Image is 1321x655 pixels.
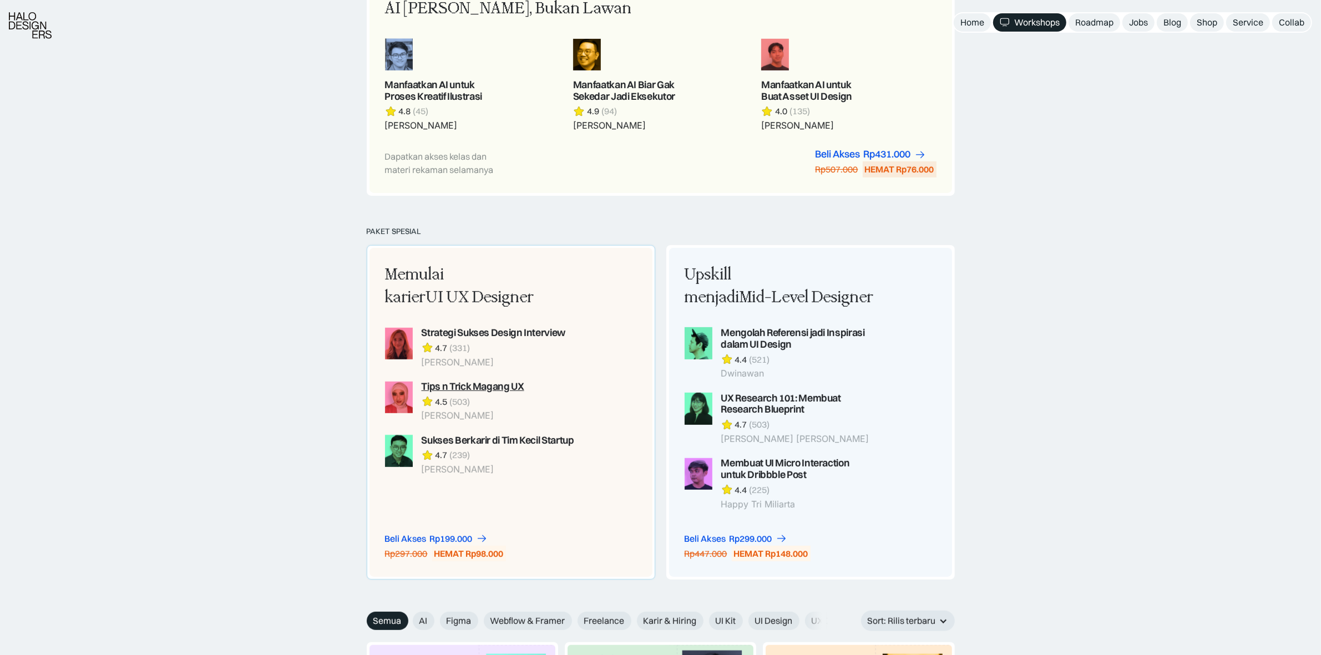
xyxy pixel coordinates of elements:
[644,615,697,627] span: Karir & Hiring
[816,164,858,175] div: Rp507.000
[434,548,504,560] div: HEMAT Rp98.000
[685,327,875,379] a: Mengolah Referensi jadi Inspirasi dalam UI Design4.4(521)Dwinawan
[721,393,875,416] div: UX Research 101: Membuat Research Blueprint
[865,164,934,175] div: HEMAT Rp76.000
[1163,17,1181,28] div: Blog
[685,533,726,545] div: Beli Akses
[734,548,808,560] div: HEMAT Rp148.000
[861,611,955,631] div: Sort: Rilis terbaru
[721,434,875,444] div: [PERSON_NAME] [PERSON_NAME]
[447,615,472,627] span: Figma
[422,327,565,339] div: Strategi Sukses Design Interview
[1279,17,1304,28] div: Collab
[730,533,772,545] div: Rp299.000
[721,458,875,481] div: Membuat UI Micro Interaction untuk Dribbble Post
[685,533,787,545] a: Beli AksesRp299.000
[993,13,1066,32] a: Workshops
[385,327,576,368] a: Strategi Sukses Design Interview4.7(331)[PERSON_NAME]
[735,484,747,496] div: 4.4
[422,435,574,446] div: Sukses Berkarir di Tim Kecil Startup
[584,615,625,627] span: Freelance
[812,615,853,627] span: UX Design
[1197,17,1217,28] div: Shop
[367,227,955,236] div: PAKET SPESIAL
[716,615,736,627] span: UI Kit
[385,263,576,309] div: Memulai karier
[450,396,470,408] div: (503)
[1157,13,1188,32] a: Blog
[1226,13,1270,32] a: Service
[450,342,470,354] div: (331)
[422,410,524,421] div: [PERSON_NAME]
[685,458,875,510] a: Membuat UI Micro Interaction untuk Dribbble Post4.4(225)Happy Tri Miliarta
[755,615,793,627] span: UI Design
[868,615,936,627] div: Sort: Rilis terbaru
[385,435,576,475] a: Sukses Berkarir di Tim Kecil Startup4.7(239)[PERSON_NAME]
[422,357,565,368] div: [PERSON_NAME]
[436,396,448,408] div: 4.5
[1233,17,1263,28] div: Service
[436,342,448,354] div: 4.7
[426,288,534,307] span: UI UX Designer
[422,381,524,393] div: Tips n Trick Magang UX
[721,499,875,510] div: Happy Tri Miliarta
[685,263,875,309] div: Upskill menjadi
[490,615,565,627] span: Webflow & Framer
[954,13,991,32] a: Home
[816,149,926,160] a: Beli AksesRp431.000
[750,484,770,496] div: (225)
[864,149,911,160] div: Rp431.000
[816,149,861,160] div: Beli Akses
[1129,17,1148,28] div: Jobs
[750,354,770,365] div: (521)
[740,288,874,307] span: Mid-Level Designer
[430,533,473,545] div: Rp199.000
[735,354,747,365] div: 4.4
[750,419,770,430] div: (503)
[422,464,574,475] div: [PERSON_NAME]
[385,533,427,545] div: Beli Akses
[1272,13,1311,32] a: Collab
[1014,17,1060,28] div: Workshops
[450,449,470,461] div: (239)
[367,612,827,630] form: Email Form
[385,150,510,176] div: Dapatkan akses kelas dan materi rekaman selamanya
[960,17,984,28] div: Home
[1190,13,1224,32] a: Shop
[721,368,875,379] div: Dwinawan
[1075,17,1114,28] div: Roadmap
[385,533,488,545] a: Beli AksesRp199.000
[419,615,428,627] span: AI
[385,548,428,560] div: Rp297.000
[735,419,747,430] div: 4.7
[685,393,875,445] a: UX Research 101: Membuat Research Blueprint4.7(503)[PERSON_NAME] [PERSON_NAME]
[1122,13,1155,32] a: Jobs
[685,548,727,560] div: Rp447.000
[373,615,402,627] span: Semua
[1069,13,1120,32] a: Roadmap
[436,449,448,461] div: 4.7
[385,381,576,422] a: Tips n Trick Magang UX4.5(503)[PERSON_NAME]
[721,327,875,351] div: Mengolah Referensi jadi Inspirasi dalam UI Design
